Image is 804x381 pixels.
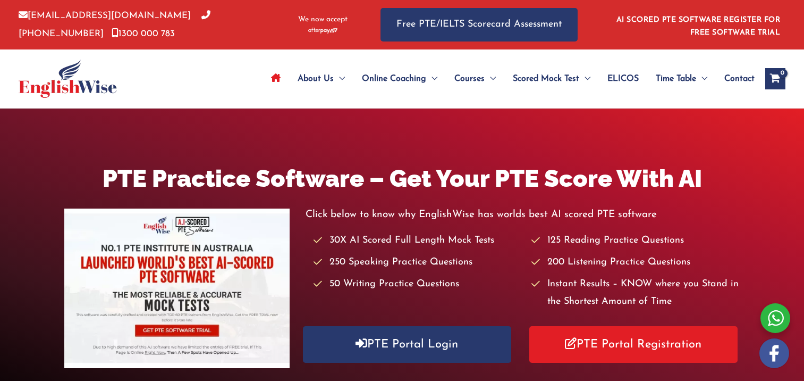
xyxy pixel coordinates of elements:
[64,209,290,368] img: pte-institute-main
[314,276,522,293] li: 50 Writing Practice Questions
[306,206,740,223] p: Click below to know why EnglishWise has worlds best AI scored PTE software
[298,60,334,97] span: About Us
[696,60,707,97] span: Menu Toggle
[446,60,504,97] a: CoursesMenu Toggle
[759,338,789,368] img: white-facebook.png
[531,254,740,271] li: 200 Listening Practice Questions
[64,162,740,195] h1: PTE Practice Software – Get Your PTE Score With AI
[531,232,740,250] li: 125 Reading Practice Questions
[724,60,755,97] span: Contact
[334,60,345,97] span: Menu Toggle
[308,28,337,34] img: Afterpay-Logo
[380,8,578,42] a: Free PTE/IELTS Scorecard Assessment
[765,68,785,89] a: View Shopping Cart, empty
[607,60,639,97] span: ELICOS
[599,60,647,97] a: ELICOS
[513,60,579,97] span: Scored Mock Test
[314,232,522,250] li: 30X AI Scored Full Length Mock Tests
[298,14,348,25] span: We now accept
[112,29,175,38] a: 1300 000 783
[303,326,511,363] a: PTE Portal Login
[647,60,716,97] a: Time TableMenu Toggle
[656,60,696,97] span: Time Table
[485,60,496,97] span: Menu Toggle
[19,11,210,38] a: [PHONE_NUMBER]
[353,60,446,97] a: Online CoachingMenu Toggle
[263,60,755,97] nav: Site Navigation: Main Menu
[531,276,740,311] li: Instant Results – KNOW where you Stand in the Shortest Amount of Time
[454,60,485,97] span: Courses
[314,254,522,271] li: 250 Speaking Practice Questions
[19,11,191,20] a: [EMAIL_ADDRESS][DOMAIN_NAME]
[19,60,117,98] img: cropped-ew-logo
[716,60,755,97] a: Contact
[362,60,426,97] span: Online Coaching
[616,16,781,37] a: AI SCORED PTE SOFTWARE REGISTER FOR FREE SOFTWARE TRIAL
[529,326,738,363] a: PTE Portal Registration
[426,60,437,97] span: Menu Toggle
[504,60,599,97] a: Scored Mock TestMenu Toggle
[610,7,785,42] aside: Header Widget 1
[289,60,353,97] a: About UsMenu Toggle
[579,60,590,97] span: Menu Toggle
